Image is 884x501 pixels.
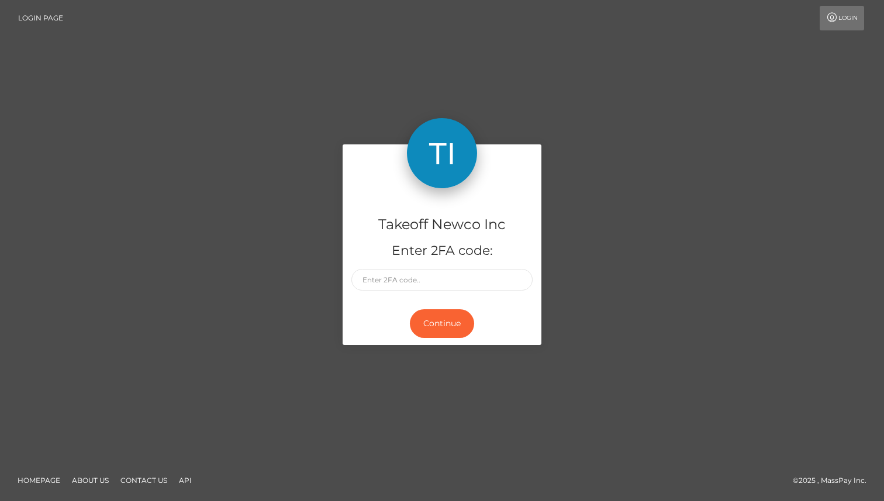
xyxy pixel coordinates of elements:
a: Login Page [18,6,63,30]
h4: Takeoff Newco Inc [351,215,533,235]
a: Login [820,6,864,30]
a: Contact Us [116,471,172,489]
h5: Enter 2FA code: [351,242,533,260]
button: Continue [410,309,474,338]
input: Enter 2FA code.. [351,269,533,291]
a: API [174,471,196,489]
div: © 2025 , MassPay Inc. [793,474,875,487]
a: Homepage [13,471,65,489]
img: Takeoff Newco Inc [407,118,477,188]
a: About Us [67,471,113,489]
